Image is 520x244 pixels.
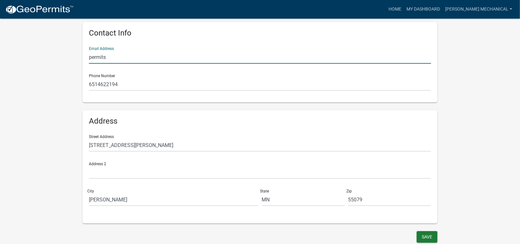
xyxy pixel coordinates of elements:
[443,3,515,15] a: [PERSON_NAME] Mechanical
[89,117,431,126] h6: Address
[404,3,443,15] a: My Dashboard
[417,231,437,243] button: Save
[89,28,431,38] h6: Contact Info
[386,3,404,15] a: Home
